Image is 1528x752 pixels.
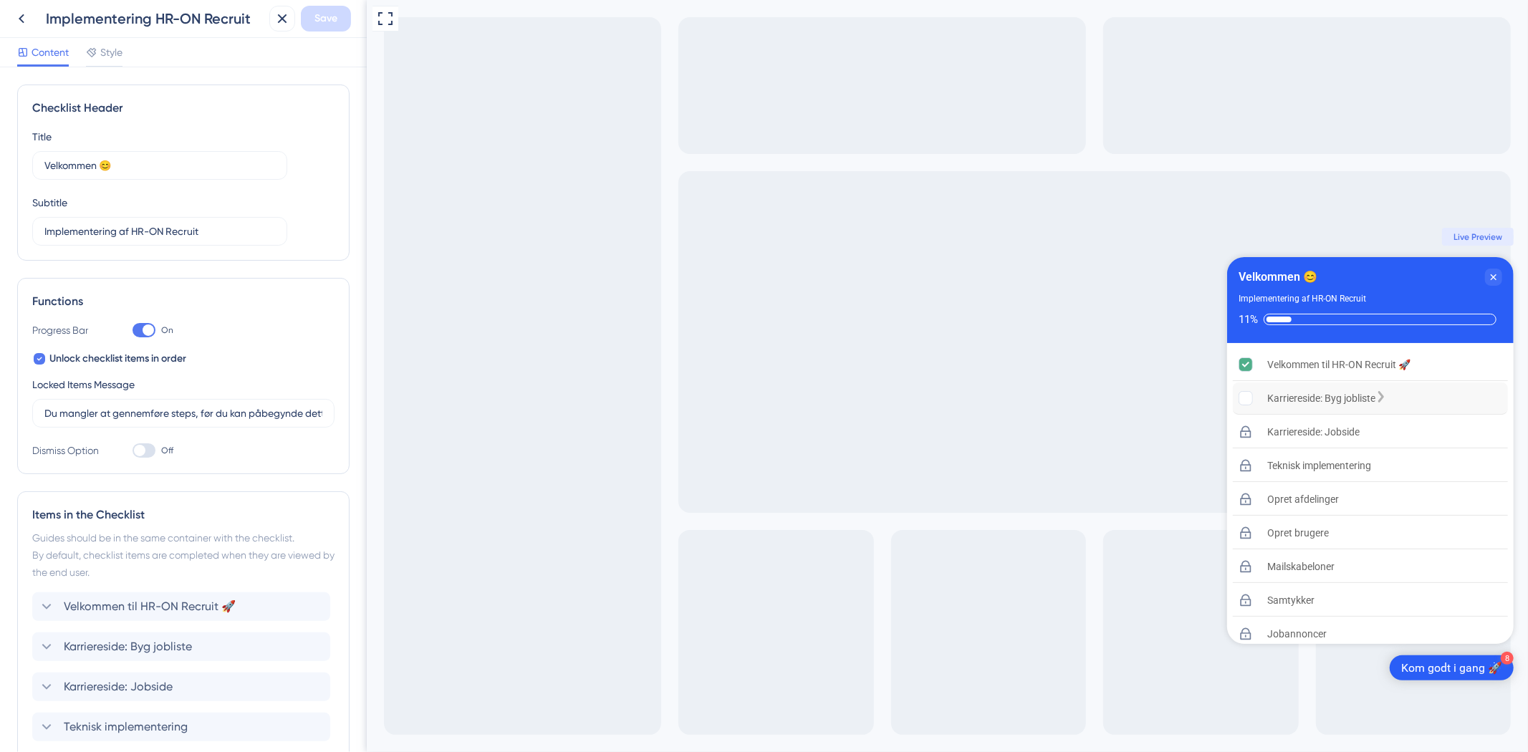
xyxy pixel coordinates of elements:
div: Open Kom godt i gang 🚀 checklist, remaining modules: 8 [1023,655,1147,680]
div: Teknisk implementering [900,457,1004,474]
input: Type the value [44,405,322,421]
span: On [161,324,173,336]
div: Implementering af HR-ON Recruit [872,291,999,306]
span: Karriereside: Jobside [64,678,173,695]
div: Jobannoncer is locked. Du mangler at gennemføre steps, før du kan påbegynde dette [866,618,1141,650]
div: Implementering HR-ON Recruit [46,9,264,29]
div: Mailskabeloner is locked. Du mangler at gennemføre steps, før du kan påbegynde dette [866,551,1141,583]
div: Karriereside: Jobside is locked. Du mangler at gennemføre steps, før du kan påbegynde dette [866,416,1141,448]
div: Title [32,128,52,145]
div: Checklist progress: 11% [872,313,1135,326]
div: Checklist Container [860,257,1147,644]
div: Karriereside: Jobside [900,423,993,440]
div: Samtykker [900,592,948,609]
div: Opret afdelinger [900,491,972,508]
div: Velkommen 😊 [872,269,951,286]
div: Dismiss Option [32,442,104,459]
div: Guides should be in the same container with the checklist. By default, checklist items are comple... [32,529,335,581]
div: Jobannoncer [900,625,960,642]
div: Teknisk implementering is locked. Du mangler at gennemføre steps, før du kan påbegynde dette [866,450,1141,482]
div: Close Checklist [1118,269,1135,286]
div: Progress Bar [32,322,104,339]
span: Teknisk implementering [64,718,188,736]
span: Unlock checklist items in order [49,350,186,367]
div: Opret afdelinger is locked. Du mangler at gennemføre steps, før du kan påbegynde dette [866,483,1141,516]
span: Karriereside: Byg jobliste [64,638,192,655]
input: Header 1 [44,158,275,173]
div: Items in the Checklist [32,506,335,524]
div: Samtykker is locked. Du mangler at gennemføre steps, før du kan påbegynde dette [866,584,1141,617]
div: 11% [872,313,891,326]
div: Karriereside: Byg jobliste is incomplete. [866,382,1141,415]
div: Velkommen til HR-ON Recruit 🚀 is complete. [866,349,1141,381]
div: Locked Items Message [32,376,135,393]
span: Style [100,44,122,61]
span: Off [161,445,173,456]
div: Karriereside: Byg jobliste [900,390,1009,407]
div: Checklist Header [32,100,335,117]
button: Save [301,6,351,32]
div: 8 [1134,652,1147,665]
div: Functions [32,293,335,310]
div: Checklist items [860,343,1147,645]
div: Opret brugere [900,524,962,541]
div: Kom godt i gang 🚀 [1034,660,1135,675]
span: Save [314,10,337,27]
input: Header 2 [44,223,275,239]
span: Live Preview [1087,231,1135,243]
div: Mailskabeloner [900,558,968,575]
span: Content [32,44,69,61]
div: Subtitle [32,194,67,211]
div: Velkommen til HR-ON Recruit 🚀 [900,356,1044,373]
span: Velkommen til HR-ON Recruit 🚀 [64,598,236,615]
div: Opret brugere is locked. Du mangler at gennemføre steps, før du kan påbegynde dette [866,517,1141,549]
